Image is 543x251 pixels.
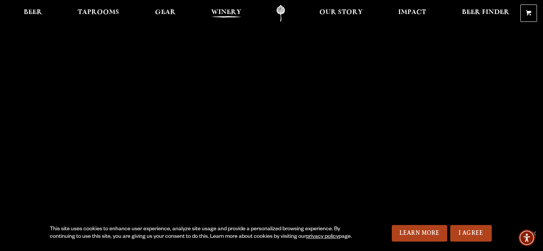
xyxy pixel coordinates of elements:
a: Taprooms [73,5,124,22]
a: Beer [19,5,47,22]
span: Impact [398,9,426,15]
span: Beer [24,9,42,15]
a: Odell Home [267,5,295,22]
span: Our Story [319,9,363,15]
a: Our Story [314,5,368,22]
a: Impact [393,5,431,22]
span: Beer Finder [462,9,509,15]
a: Winery [206,5,246,22]
a: Learn More [392,225,447,242]
span: Gear [155,9,176,15]
a: privacy policy [306,234,339,240]
span: Taprooms [78,9,119,15]
a: I Agree [450,225,492,242]
a: Beer Finder [457,5,514,22]
div: Accessibility Menu [518,230,535,246]
div: This site uses cookies to enhance user experience, analyze site usage and provide a personalized ... [50,226,353,241]
a: Gear [150,5,181,22]
span: Winery [211,9,241,15]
